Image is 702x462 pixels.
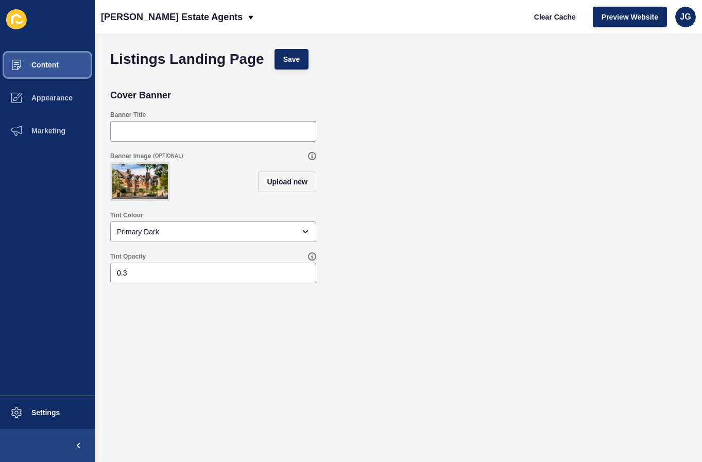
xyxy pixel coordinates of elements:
[680,12,691,22] span: JG
[110,111,146,119] label: Banner Title
[534,12,576,22] span: Clear Cache
[110,152,151,160] label: Banner Image
[267,177,307,187] span: Upload new
[153,152,183,160] span: (OPTIONAL)
[602,12,658,22] span: Preview Website
[283,54,300,64] span: Save
[258,172,316,192] button: Upload new
[110,221,316,242] div: open menu
[110,54,264,64] h1: Listings Landing Page
[112,164,168,199] img: dd494c3f4d8a559e3d870187a84c55a3.jpg
[110,90,171,100] h2: Cover Banner
[275,49,309,70] button: Save
[101,4,243,30] p: [PERSON_NAME] Estate Agents
[110,211,143,219] label: Tint Colour
[110,252,146,261] label: Tint Opacity
[593,7,667,27] button: Preview Website
[525,7,585,27] button: Clear Cache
